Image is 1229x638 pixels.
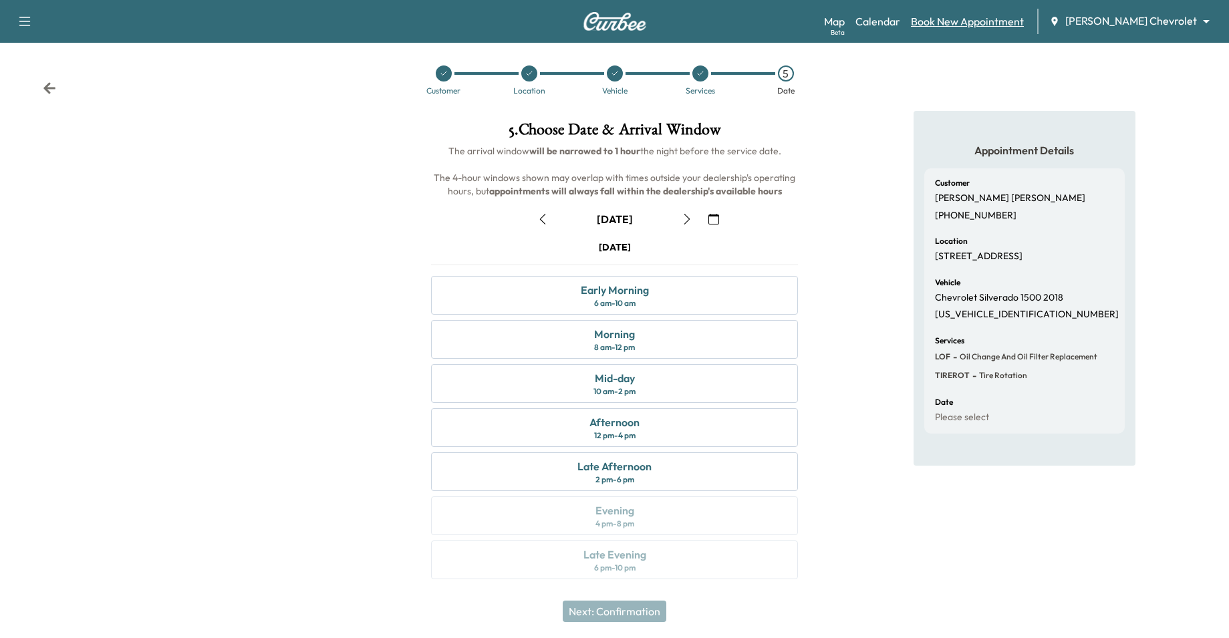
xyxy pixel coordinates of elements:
[529,145,640,157] b: will be narrowed to 1 hour
[43,82,56,95] div: Back
[1065,13,1197,29] span: [PERSON_NAME] Chevrolet
[426,87,460,95] div: Customer
[935,351,950,362] span: LOF
[911,13,1024,29] a: Book New Appointment
[935,279,960,287] h6: Vehicle
[594,298,636,309] div: 6 am - 10 am
[513,87,545,95] div: Location
[420,122,809,144] h1: 5 . Choose Date & Arrival Window
[777,87,795,95] div: Date
[957,351,1097,362] span: Oil Change and Oil Filter Replacement
[778,65,794,82] div: 5
[935,179,970,187] h6: Customer
[855,13,900,29] a: Calendar
[594,342,635,353] div: 8 am - 12 pm
[599,241,631,254] div: [DATE]
[831,27,845,37] div: Beta
[597,212,633,226] div: [DATE]
[593,386,636,397] div: 10 am - 2 pm
[594,430,636,441] div: 12 pm - 4 pm
[595,474,634,485] div: 2 pm - 6 pm
[686,87,715,95] div: Services
[489,185,782,197] b: appointments will always fall within the dealership's available hours
[581,282,649,298] div: Early Morning
[602,87,628,95] div: Vehicle
[824,13,845,29] a: MapBeta
[594,326,635,342] div: Morning
[583,12,647,31] img: Curbee Logo
[935,370,970,381] span: TIREROT
[577,458,652,474] div: Late Afternoon
[935,251,1022,263] p: [STREET_ADDRESS]
[935,309,1119,321] p: [US_VEHICLE_IDENTIFICATION_NUMBER]
[976,370,1027,381] span: Tire Rotation
[950,350,957,363] span: -
[935,412,989,424] p: Please select
[970,369,976,382] span: -
[434,145,797,197] span: The arrival window the night before the service date. The 4-hour windows shown may overlap with t...
[924,143,1125,158] h5: Appointment Details
[935,237,968,245] h6: Location
[935,292,1063,304] p: Chevrolet Silverado 1500 2018
[935,192,1085,204] p: [PERSON_NAME] [PERSON_NAME]
[595,370,635,386] div: Mid-day
[935,398,953,406] h6: Date
[935,337,964,345] h6: Services
[589,414,640,430] div: Afternoon
[935,210,1016,222] p: [PHONE_NUMBER]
